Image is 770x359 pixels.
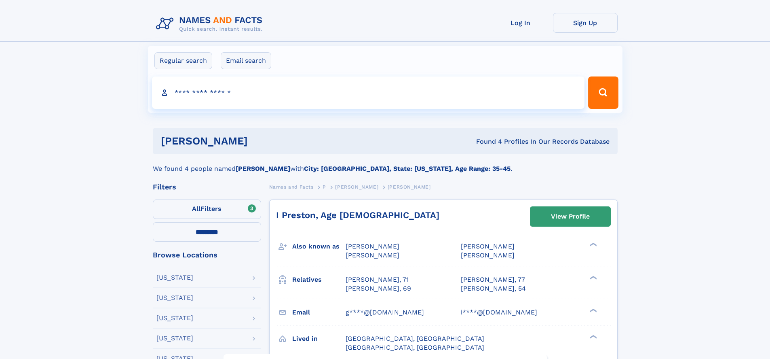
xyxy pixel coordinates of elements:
a: [PERSON_NAME], 54 [461,284,526,293]
div: Found 4 Profiles In Our Records Database [362,137,610,146]
h3: Also known as [292,240,346,253]
span: [PERSON_NAME] [335,184,378,190]
h1: [PERSON_NAME] [161,136,362,146]
h3: Lived in [292,332,346,346]
span: [PERSON_NAME] [388,184,431,190]
a: P [323,182,326,192]
div: ❯ [588,242,597,247]
a: Sign Up [553,13,618,33]
span: All [192,205,200,212]
div: We found 4 people named with . [153,154,618,174]
div: [US_STATE] [156,274,193,281]
a: I Preston, Age [DEMOGRAPHIC_DATA] [276,210,439,220]
span: [GEOGRAPHIC_DATA], [GEOGRAPHIC_DATA] [346,344,484,351]
a: [PERSON_NAME], 69 [346,284,411,293]
span: P [323,184,326,190]
span: [GEOGRAPHIC_DATA], [GEOGRAPHIC_DATA] [346,335,484,342]
b: City: [GEOGRAPHIC_DATA], State: [US_STATE], Age Range: 35-45 [304,165,511,172]
label: Filters [153,200,261,219]
button: Search Button [588,76,618,109]
a: [PERSON_NAME], 71 [346,275,409,284]
h3: Relatives [292,273,346,287]
a: View Profile [530,207,610,226]
h3: Email [292,306,346,319]
div: View Profile [551,207,590,226]
a: Names and Facts [269,182,314,192]
b: [PERSON_NAME] [236,165,290,172]
span: [PERSON_NAME] [461,251,515,259]
span: [PERSON_NAME] [461,242,515,250]
a: [PERSON_NAME], 77 [461,275,525,284]
label: Regular search [154,52,212,69]
img: Logo Names and Facts [153,13,269,35]
label: Email search [221,52,271,69]
a: Log In [488,13,553,33]
div: ❯ [588,275,597,280]
span: [PERSON_NAME] [346,251,399,259]
div: [US_STATE] [156,295,193,301]
div: ❯ [588,334,597,339]
div: [US_STATE] [156,335,193,342]
span: [PERSON_NAME] [346,242,399,250]
div: ❯ [588,308,597,313]
div: Browse Locations [153,251,261,259]
input: search input [152,76,585,109]
div: [US_STATE] [156,315,193,321]
div: Filters [153,183,261,191]
a: [PERSON_NAME] [335,182,378,192]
